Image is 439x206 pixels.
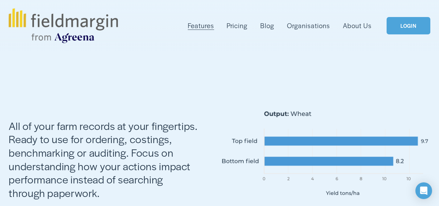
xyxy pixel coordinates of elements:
[9,118,200,200] span: All of your farm records at your fingertips. Ready to use for ordering, costings, benchmarking or...
[188,20,214,31] a: folder dropdown
[287,20,330,31] a: Organisations
[227,20,247,31] a: Pricing
[9,57,162,107] span: Reporting
[188,21,214,31] span: Features
[343,20,372,31] a: About Us
[9,8,118,43] img: fieldmargin.com
[260,20,274,31] a: Blog
[415,182,432,199] div: Open Intercom Messenger
[387,17,430,35] a: LOGIN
